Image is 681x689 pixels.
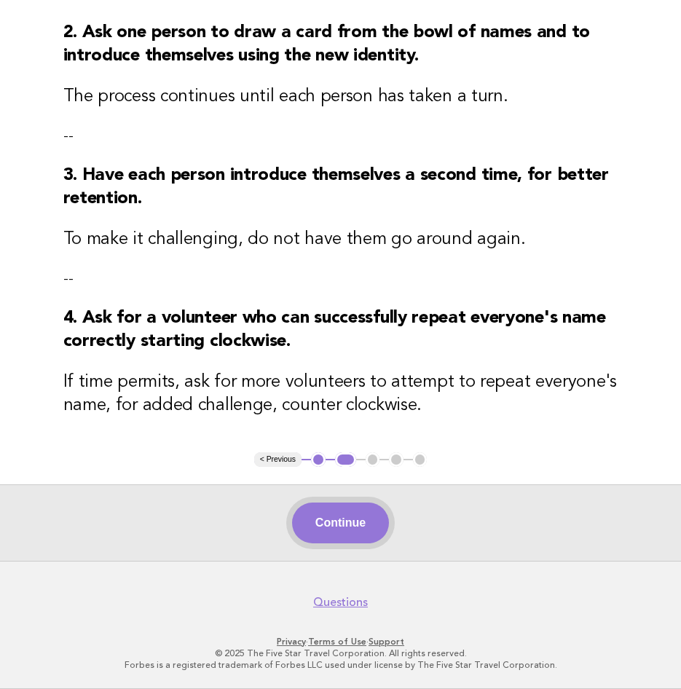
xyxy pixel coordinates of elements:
strong: 3. Have each person introduce themselves a second time, for better retention. [63,167,609,208]
p: -- [63,269,618,289]
a: Questions [313,595,368,610]
a: Privacy [277,637,306,647]
a: Terms of Use [308,637,366,647]
p: · · [20,636,661,647]
p: -- [63,126,618,146]
p: Forbes is a registered trademark of Forbes LLC used under license by The Five Star Travel Corpora... [20,659,661,671]
h3: The process continues until each person has taken a turn. [63,85,618,109]
button: 2 [335,452,356,467]
strong: 2. Ask one person to draw a card from the bowl of names and to introduce themselves using the new... [63,24,590,65]
button: < Previous [254,452,302,467]
h3: To make it challenging, do not have them go around again. [63,228,618,251]
button: Continue [292,503,389,543]
button: 1 [311,452,326,467]
strong: 4. Ask for a volunteer who can successfully repeat everyone's name correctly starting clockwise. [63,310,606,350]
a: Support [369,637,404,647]
h3: If time permits, ask for more volunteers to attempt to repeat everyone's name, for added challeng... [63,371,618,417]
p: © 2025 The Five Star Travel Corporation. All rights reserved. [20,647,661,659]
